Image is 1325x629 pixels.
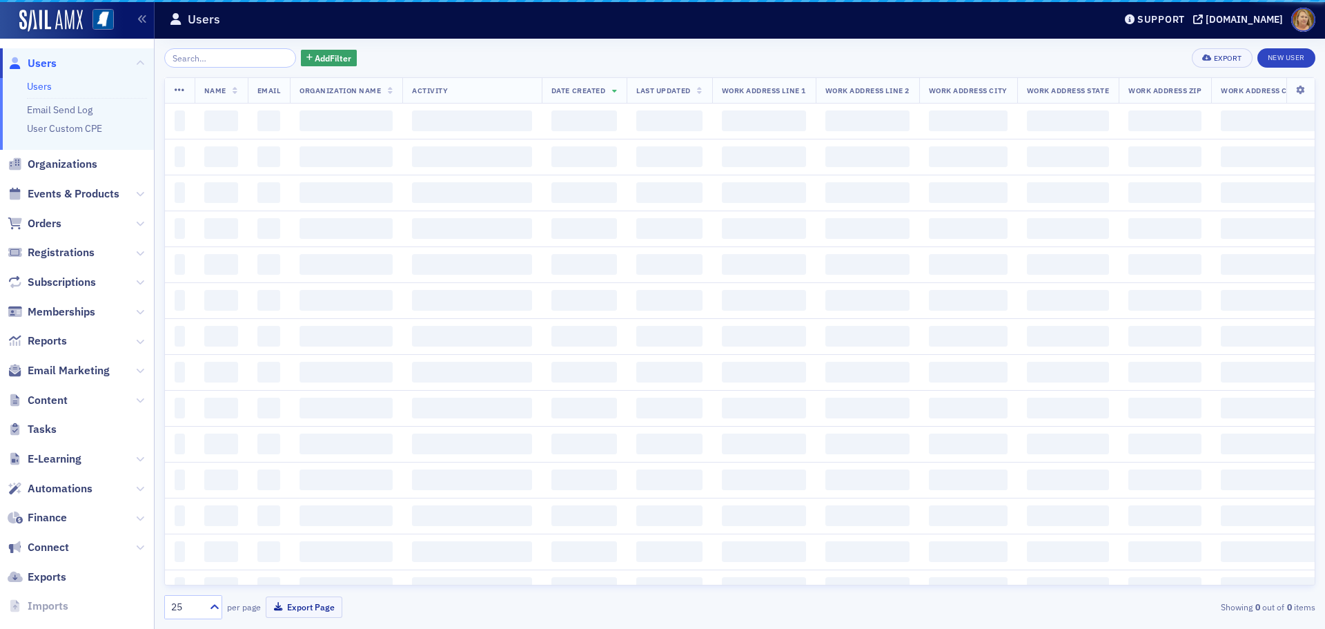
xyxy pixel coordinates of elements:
span: ‌ [1221,470,1318,490]
span: ‌ [636,290,702,311]
a: Exports [8,570,66,585]
span: Content [28,393,68,408]
span: ‌ [1128,218,1201,239]
span: ‌ [551,182,617,203]
span: ‌ [1027,218,1109,239]
a: Content [8,393,68,408]
span: ‌ [412,505,532,526]
a: Registrations [8,245,95,260]
span: ‌ [412,577,532,598]
span: ‌ [929,398,1008,418]
span: ‌ [412,254,532,275]
span: ‌ [929,577,1008,598]
span: ‌ [257,505,281,526]
span: ‌ [175,326,185,347]
span: Activity [412,86,448,95]
div: Support [1137,13,1185,26]
span: ‌ [929,254,1008,275]
span: ‌ [929,146,1008,167]
span: ‌ [257,541,281,562]
span: ‌ [1027,434,1109,454]
span: ‌ [825,577,910,598]
span: ‌ [204,470,238,490]
span: ‌ [257,290,281,311]
a: Imports [8,599,68,614]
span: ‌ [636,541,702,562]
a: Tasks [8,422,57,437]
span: ‌ [551,254,617,275]
span: ‌ [175,577,185,598]
span: ‌ [175,434,185,454]
span: ‌ [1128,290,1201,311]
span: ‌ [722,218,806,239]
span: ‌ [257,470,281,490]
span: ‌ [1221,254,1318,275]
span: ‌ [929,218,1008,239]
span: ‌ [551,470,617,490]
label: per page [227,601,261,613]
span: ‌ [300,577,393,598]
span: ‌ [300,182,393,203]
span: ‌ [1221,110,1318,131]
div: Showing out of items [941,601,1315,613]
span: ‌ [412,541,532,562]
span: ‌ [1027,110,1109,131]
span: Memberships [28,304,95,320]
a: Connect [8,540,69,555]
span: ‌ [204,146,238,167]
span: ‌ [825,110,910,131]
span: ‌ [300,434,393,454]
span: ‌ [257,182,281,203]
span: ‌ [636,146,702,167]
span: ‌ [929,541,1008,562]
span: ‌ [1128,470,1201,490]
span: ‌ [1128,326,1201,347]
span: ‌ [636,434,702,454]
span: ‌ [1221,218,1318,239]
span: ‌ [929,505,1008,526]
span: ‌ [412,470,532,490]
span: ‌ [204,434,238,454]
span: ‌ [1027,577,1109,598]
span: ‌ [825,182,910,203]
a: Memberships [8,304,95,320]
span: E-Learning [28,452,81,467]
div: 25 [171,600,202,615]
span: ‌ [551,218,617,239]
span: Work Address Line 1 [722,86,806,95]
button: Export Page [266,597,342,618]
span: ‌ [175,182,185,203]
a: Reports [8,333,67,349]
span: ‌ [551,146,617,167]
span: ‌ [722,398,806,418]
span: Organization Name [300,86,381,95]
span: Tasks [28,422,57,437]
span: Last Updated [636,86,690,95]
span: ‌ [204,110,238,131]
a: Users [8,56,57,71]
span: ‌ [551,541,617,562]
span: Email Marketing [28,363,110,378]
span: ‌ [1128,254,1201,275]
span: ‌ [722,541,806,562]
span: ‌ [412,434,532,454]
span: ‌ [1221,362,1318,383]
button: AddFilter [301,50,357,67]
span: ‌ [1027,326,1109,347]
span: Imports [28,599,68,614]
span: ‌ [636,362,702,383]
span: ‌ [636,182,702,203]
span: ‌ [204,541,238,562]
span: ‌ [300,362,393,383]
span: ‌ [1027,505,1109,526]
span: Registrations [28,245,95,260]
span: ‌ [1221,505,1318,526]
span: Email [257,86,281,95]
span: ‌ [825,218,910,239]
span: Work Address Line 2 [825,86,910,95]
button: Export [1192,48,1252,68]
span: ‌ [636,110,702,131]
a: Finance [8,510,67,525]
span: ‌ [257,434,281,454]
span: ‌ [722,577,806,598]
